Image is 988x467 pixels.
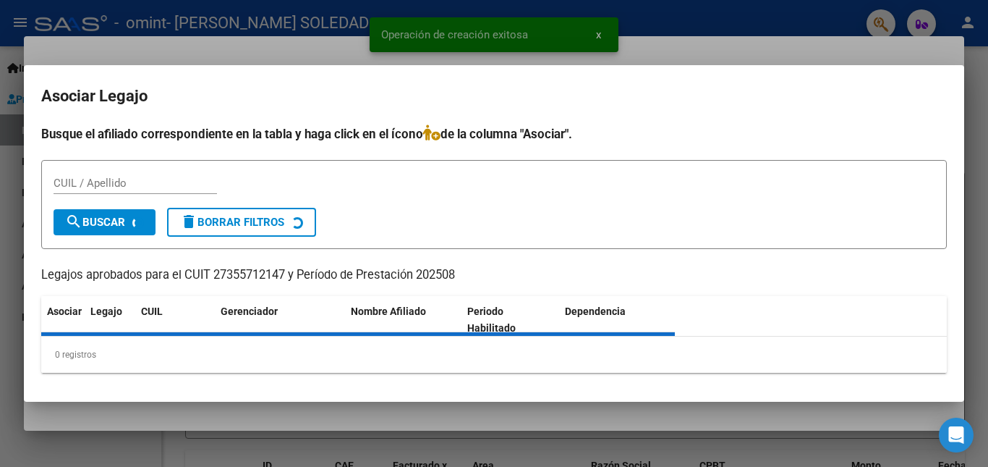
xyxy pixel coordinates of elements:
[54,209,156,235] button: Buscar
[221,306,278,317] span: Gerenciador
[559,296,676,344] datatable-header-cell: Dependencia
[467,306,516,334] span: Periodo Habilitado
[90,306,122,317] span: Legajo
[141,306,163,317] span: CUIL
[65,216,125,229] span: Buscar
[565,306,626,317] span: Dependencia
[41,125,947,143] h4: Busque el afiliado correspondiente en la tabla y haga click en el ícono de la columna "Asociar".
[85,296,135,344] datatable-header-cell: Legajo
[351,306,426,317] span: Nombre Afiliado
[939,418,974,453] div: Open Intercom Messenger
[345,296,461,344] datatable-header-cell: Nombre Afiliado
[41,337,947,373] div: 0 registros
[180,216,284,229] span: Borrar Filtros
[41,266,947,285] p: Legajos aprobados para el CUIT 27355712147 y Período de Prestación 202508
[47,306,82,317] span: Asociar
[215,296,345,344] datatable-header-cell: Gerenciador
[135,296,215,344] datatable-header-cell: CUIL
[461,296,559,344] datatable-header-cell: Periodo Habilitado
[180,213,197,230] mat-icon: delete
[41,296,85,344] datatable-header-cell: Asociar
[41,83,947,110] h2: Asociar Legajo
[65,213,82,230] mat-icon: search
[167,208,316,237] button: Borrar Filtros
